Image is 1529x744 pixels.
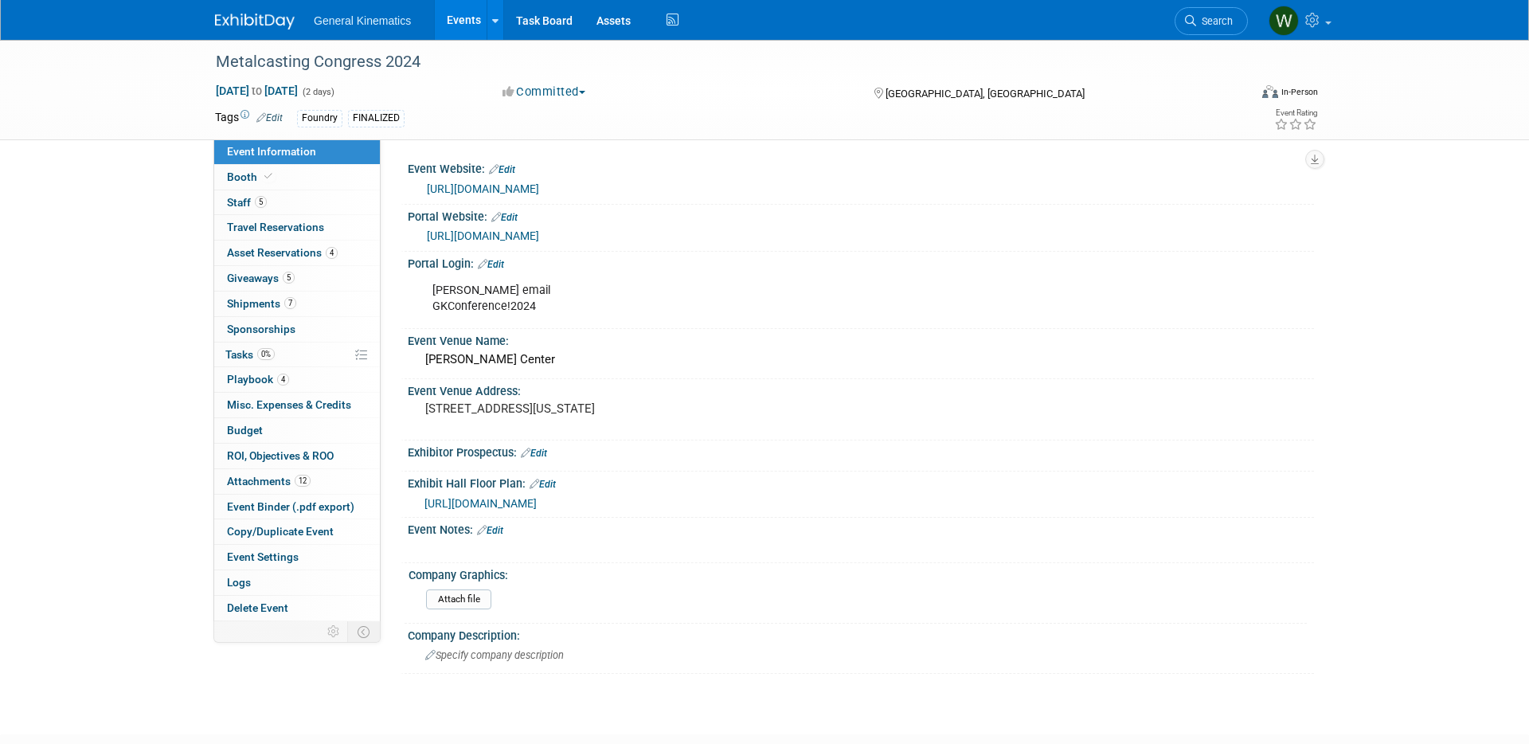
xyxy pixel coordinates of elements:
[326,247,338,259] span: 4
[214,367,380,392] a: Playbook4
[489,164,515,175] a: Edit
[214,469,380,494] a: Attachments12
[215,109,283,127] td: Tags
[227,424,263,437] span: Budget
[427,182,539,195] a: [URL][DOMAIN_NAME]
[264,172,272,181] i: Booth reservation complete
[409,563,1307,583] div: Company Graphics:
[227,601,288,614] span: Delete Event
[408,379,1314,399] div: Event Venue Address:
[214,292,380,316] a: Shipments7
[491,212,518,223] a: Edit
[227,170,276,183] span: Booth
[477,525,503,536] a: Edit
[1154,83,1318,107] div: Event Format
[249,84,264,97] span: to
[320,621,348,642] td: Personalize Event Tab Strip
[214,241,380,265] a: Asset Reservations4
[408,157,1314,178] div: Event Website:
[425,649,564,661] span: Specify company description
[227,246,338,259] span: Asset Reservations
[1196,15,1233,27] span: Search
[214,570,380,595] a: Logs
[521,448,547,459] a: Edit
[301,87,334,97] span: (2 days)
[427,229,539,242] a: [URL][DOMAIN_NAME]
[227,272,295,284] span: Giveaways
[420,347,1302,372] div: [PERSON_NAME] Center
[408,624,1314,644] div: Company Description:
[421,275,1139,323] div: [PERSON_NAME] email GKConference!2024
[1175,7,1248,35] a: Search
[314,14,411,27] span: General Kinematics
[227,475,311,488] span: Attachments
[215,14,295,29] img: ExhibitDay
[348,110,405,127] div: FINALIZED
[214,393,380,417] a: Misc. Expenses & Credits
[214,596,380,621] a: Delete Event
[214,343,380,367] a: Tasks0%
[214,418,380,443] a: Budget
[1281,86,1318,98] div: In-Person
[214,215,380,240] a: Travel Reservations
[408,205,1314,225] div: Portal Website:
[886,88,1085,100] span: [GEOGRAPHIC_DATA], [GEOGRAPHIC_DATA]
[478,259,504,270] a: Edit
[214,444,380,468] a: ROI, Objectives & ROO
[1274,109,1317,117] div: Event Rating
[283,272,295,284] span: 5
[1262,85,1278,98] img: Format-Inperson.png
[227,221,324,233] span: Travel Reservations
[530,479,556,490] a: Edit
[408,518,1314,538] div: Event Notes:
[284,297,296,309] span: 7
[424,497,537,510] a: [URL][DOMAIN_NAME]
[295,475,311,487] span: 12
[214,139,380,164] a: Event Information
[214,495,380,519] a: Event Binder (.pdf export)
[227,398,351,411] span: Misc. Expenses & Credits
[227,500,354,513] span: Event Binder (.pdf export)
[214,519,380,544] a: Copy/Duplicate Event
[227,525,334,538] span: Copy/Duplicate Event
[214,165,380,190] a: Booth
[214,317,380,342] a: Sponsorships
[257,348,275,360] span: 0%
[227,550,299,563] span: Event Settings
[255,196,267,208] span: 5
[297,110,342,127] div: Foundry
[256,112,283,123] a: Edit
[227,449,334,462] span: ROI, Objectives & ROO
[227,373,289,386] span: Playbook
[348,621,381,642] td: Toggle Event Tabs
[408,252,1314,272] div: Portal Login:
[277,374,289,386] span: 4
[214,266,380,291] a: Giveaways5
[408,472,1314,492] div: Exhibit Hall Floor Plan:
[215,84,299,98] span: [DATE] [DATE]
[408,441,1314,461] div: Exhibitor Prospectus:
[1269,6,1299,36] img: Whitney Swanson
[227,297,296,310] span: Shipments
[227,196,267,209] span: Staff
[408,329,1314,349] div: Event Venue Name:
[214,190,380,215] a: Staff5
[425,401,768,416] pre: [STREET_ADDRESS][US_STATE]
[227,323,295,335] span: Sponsorships
[227,145,316,158] span: Event Information
[497,84,592,100] button: Committed
[227,576,251,589] span: Logs
[214,545,380,570] a: Event Settings
[210,48,1224,76] div: Metalcasting Congress 2024
[225,348,275,361] span: Tasks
